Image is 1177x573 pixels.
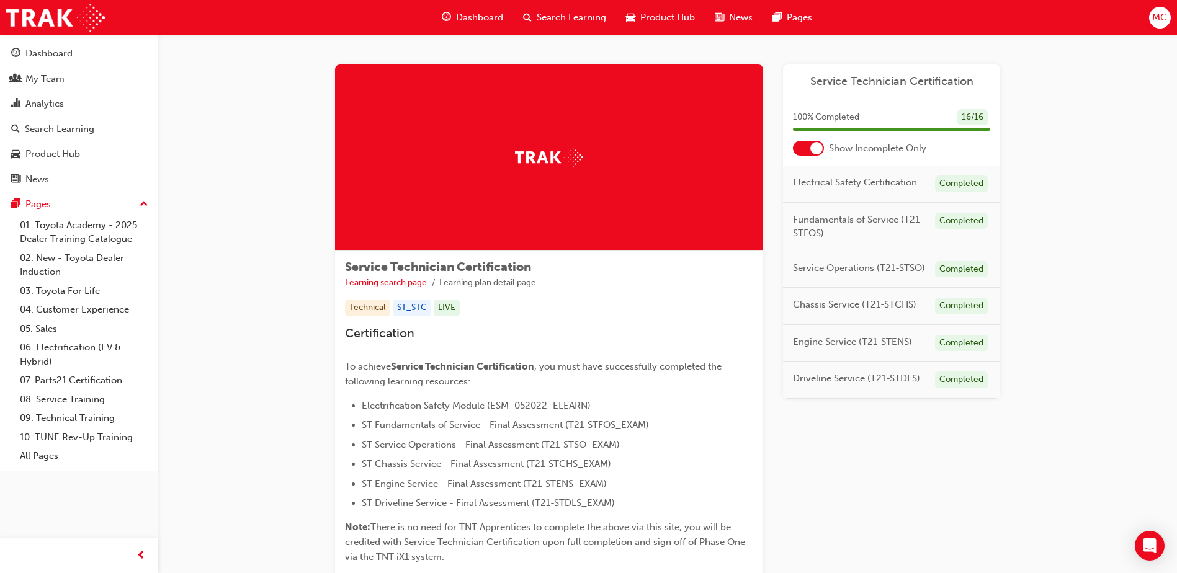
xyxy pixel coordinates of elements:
[362,497,615,509] span: ST Driveline Service - Final Assessment (T21-STDLS_EXAM)
[136,548,146,564] span: prev-icon
[1149,7,1171,29] button: MC
[345,361,724,387] span: , you must have successfully completed the following learning resources:
[15,249,153,282] a: 02. New - Toyota Dealer Induction
[537,11,606,25] span: Search Learning
[15,371,153,390] a: 07. Parts21 Certification
[15,216,153,249] a: 01. Toyota Academy - 2025 Dealer Training Catalogue
[793,298,916,312] span: Chassis Service (T21-STCHS)
[345,522,748,562] span: There is no need for TNT Apprentices to complete the above via this site, you will be credited wi...
[25,47,73,61] div: Dashboard
[442,10,451,25] span: guage-icon
[5,143,153,166] a: Product Hub
[763,5,822,30] a: pages-iconPages
[362,478,607,489] span: ST Engine Service - Final Assessment (T21-STENS_EXAM)
[25,197,51,211] div: Pages
[515,148,583,167] img: Trak
[5,40,153,193] button: DashboardMy TeamAnalyticsSearch LearningProduct HubNews
[432,5,513,30] a: guage-iconDashboard
[935,213,988,229] div: Completed
[957,109,988,126] div: 16 / 16
[523,10,532,25] span: search-icon
[11,124,20,135] span: search-icon
[793,261,925,275] span: Service Operations (T21-STSO)
[391,361,534,372] span: Service Technician Certification
[15,409,153,428] a: 09. Technical Training
[11,149,20,160] span: car-icon
[793,74,990,89] a: Service Technician Certification
[787,11,812,25] span: Pages
[11,74,20,85] span: people-icon
[793,371,920,386] span: Driveline Service (T21-STDLS)
[434,300,460,316] div: LIVE
[5,168,153,191] a: News
[15,428,153,447] a: 10. TUNE Rev-Up Training
[935,371,988,388] div: Completed
[11,199,20,210] span: pages-icon
[11,174,20,185] span: news-icon
[345,260,531,274] span: Service Technician Certification
[393,300,431,316] div: ST_STC
[11,99,20,110] span: chart-icon
[6,4,105,32] img: Trak
[705,5,763,30] a: news-iconNews
[362,400,591,411] span: Electrification Safety Module (ESM_052022_ELEARN)
[25,172,49,187] div: News
[729,11,753,25] span: News
[15,390,153,409] a: 08. Service Training
[5,118,153,141] a: Search Learning
[793,175,917,190] span: Electrical Safety Certification
[5,92,153,115] a: Analytics
[829,141,926,156] span: Show Incomplete Only
[25,147,80,161] div: Product Hub
[362,419,649,430] span: ST Fundamentals of Service - Final Assessment (T21-STFOS_EXAM)
[5,193,153,216] button: Pages
[140,197,148,213] span: up-icon
[15,300,153,319] a: 04. Customer Experience
[1135,531,1165,561] div: Open Intercom Messenger
[935,335,988,352] div: Completed
[5,42,153,65] a: Dashboard
[715,10,724,25] span: news-icon
[793,110,859,125] span: 100 % Completed
[15,282,153,301] a: 03. Toyota For Life
[345,522,370,533] span: Note:
[362,458,611,469] span: ST Chassis Service - Final Assessment (T21-STCHS_EXAM)
[345,326,414,340] span: Certification
[626,10,635,25] span: car-icon
[25,72,65,86] div: My Team
[935,175,988,192] div: Completed
[456,11,503,25] span: Dashboard
[513,5,616,30] a: search-iconSearch Learning
[772,10,782,25] span: pages-icon
[793,335,912,349] span: Engine Service (T21-STENS)
[793,213,925,241] span: Fundamentals of Service (T21-STFOS)
[362,439,620,450] span: ST Service Operations - Final Assessment (T21-STSO_EXAM)
[345,277,427,288] a: Learning search page
[1152,11,1167,25] span: MC
[15,319,153,339] a: 05. Sales
[935,298,988,314] div: Completed
[345,361,391,372] span: To achieve
[11,48,20,60] span: guage-icon
[345,300,390,316] div: Technical
[25,97,64,111] div: Analytics
[15,446,153,466] a: All Pages
[5,68,153,91] a: My Team
[439,276,536,290] li: Learning plan detail page
[935,261,988,278] div: Completed
[25,122,94,136] div: Search Learning
[15,338,153,371] a: 06. Electrification (EV & Hybrid)
[640,11,695,25] span: Product Hub
[616,5,705,30] a: car-iconProduct Hub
